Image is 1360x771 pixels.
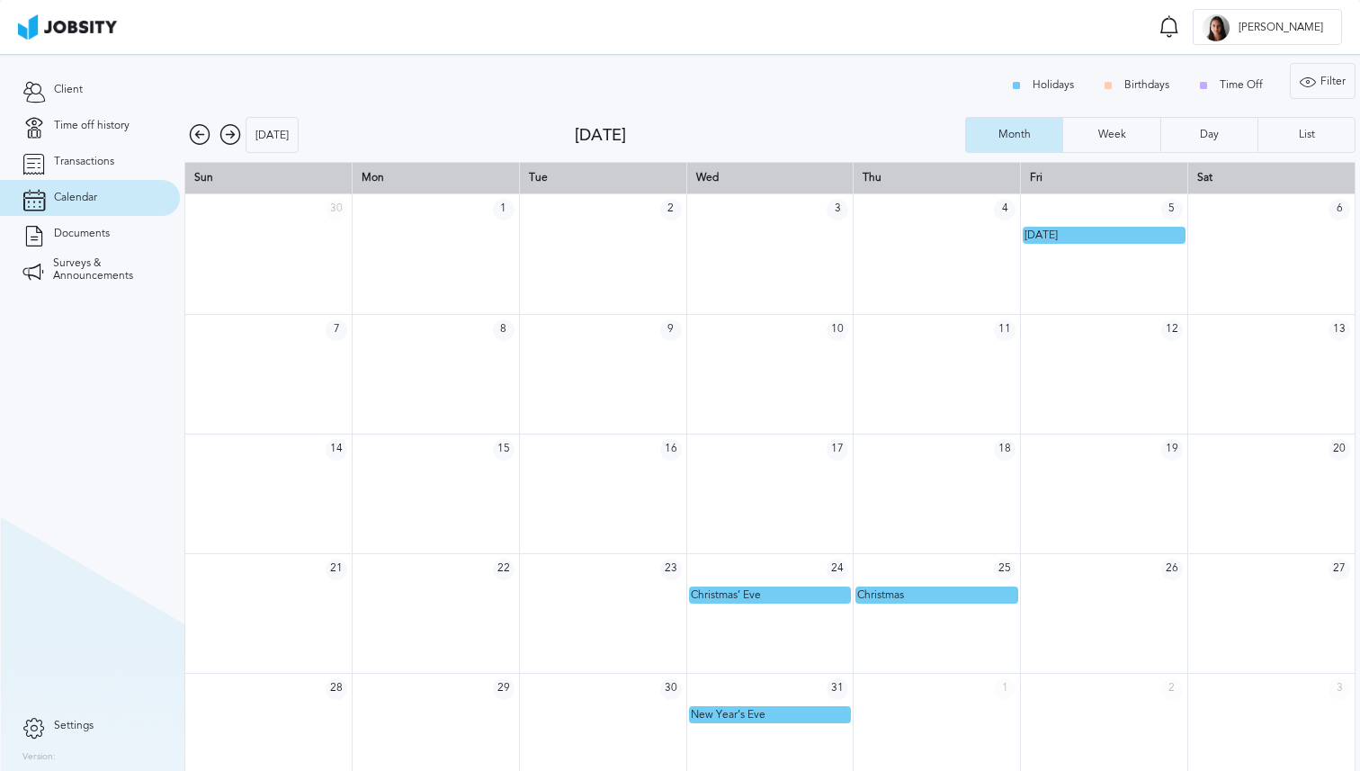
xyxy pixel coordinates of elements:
span: 3 [827,199,848,220]
span: 15 [493,439,514,461]
span: 23 [660,559,682,580]
div: [DATE] [246,118,298,154]
span: New Year’s Eve [691,708,765,721]
span: 24 [827,559,848,580]
span: 7 [326,319,347,341]
span: Calendar [54,192,97,204]
button: List [1257,117,1356,153]
span: Wed [696,171,719,184]
span: 2 [660,199,682,220]
span: Fri [1030,171,1042,184]
span: 18 [994,439,1016,461]
span: Thu [863,171,881,184]
span: 6 [1329,199,1350,220]
span: [DATE] [1024,229,1058,241]
span: Sat [1197,171,1212,184]
span: 28 [326,678,347,700]
span: Settings [54,720,94,732]
span: 14 [326,439,347,461]
span: 22 [493,559,514,580]
span: Christmas’ Eve [691,588,761,601]
span: Mon [362,171,384,184]
img: ab4bad089aa723f57921c736e9817d99.png [18,14,117,40]
span: 11 [994,319,1016,341]
span: 16 [660,439,682,461]
span: Client [54,84,83,96]
button: Filter [1290,63,1356,99]
span: 5 [1161,199,1183,220]
div: [DATE] [575,126,965,145]
button: J[PERSON_NAME] [1193,9,1342,45]
button: Week [1062,117,1159,153]
span: 26 [1161,559,1183,580]
span: 27 [1329,559,1350,580]
span: 30 [326,199,347,220]
span: Documents [54,228,110,240]
span: 19 [1161,439,1183,461]
span: 21 [326,559,347,580]
span: Surveys & Announcements [53,257,157,282]
span: [PERSON_NAME] [1230,22,1332,34]
div: List [1290,129,1324,141]
div: Day [1191,129,1228,141]
span: 17 [827,439,848,461]
span: 13 [1329,319,1350,341]
span: Time off history [54,120,130,132]
span: Tue [529,171,548,184]
span: 4 [994,199,1016,220]
span: 20 [1329,439,1350,461]
div: Filter [1291,64,1355,100]
button: Month [965,117,1062,153]
span: Christmas [857,588,904,601]
div: Month [989,129,1040,141]
span: 30 [660,678,682,700]
button: Day [1160,117,1257,153]
span: Sun [194,171,213,184]
label: Version: [22,752,56,763]
span: 25 [994,559,1016,580]
div: Week [1089,129,1135,141]
span: 9 [660,319,682,341]
span: 8 [493,319,514,341]
span: 10 [827,319,848,341]
span: 29 [493,678,514,700]
span: 1 [493,199,514,220]
span: 3 [1329,678,1350,700]
span: 12 [1161,319,1183,341]
span: 31 [827,678,848,700]
div: J [1203,14,1230,41]
span: 1 [994,678,1016,700]
span: Transactions [54,156,114,168]
span: 2 [1161,678,1183,700]
button: [DATE] [246,117,299,153]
